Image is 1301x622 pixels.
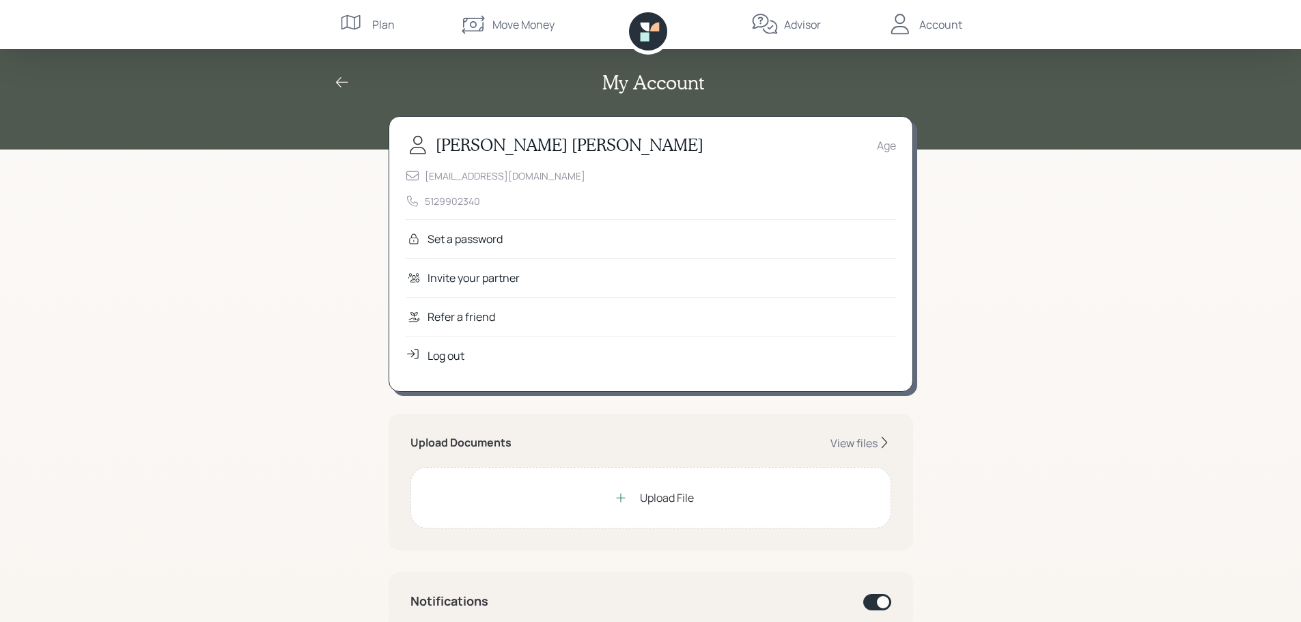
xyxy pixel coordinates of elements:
[877,137,896,154] div: Age
[784,16,821,33] div: Advisor
[428,309,495,325] div: Refer a friend
[830,436,878,451] div: View files
[410,436,512,449] h5: Upload Documents
[640,490,694,506] div: Upload File
[602,71,704,94] h2: My Account
[425,169,585,183] div: [EMAIL_ADDRESS][DOMAIN_NAME]
[428,231,503,247] div: Set a password
[492,16,555,33] div: Move Money
[436,135,703,155] h3: [PERSON_NAME] [PERSON_NAME]
[428,270,520,286] div: Invite your partner
[410,594,488,609] h4: Notifications
[372,16,395,33] div: Plan
[919,16,962,33] div: Account
[425,194,480,208] div: 5129902340
[428,348,464,364] div: Log out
